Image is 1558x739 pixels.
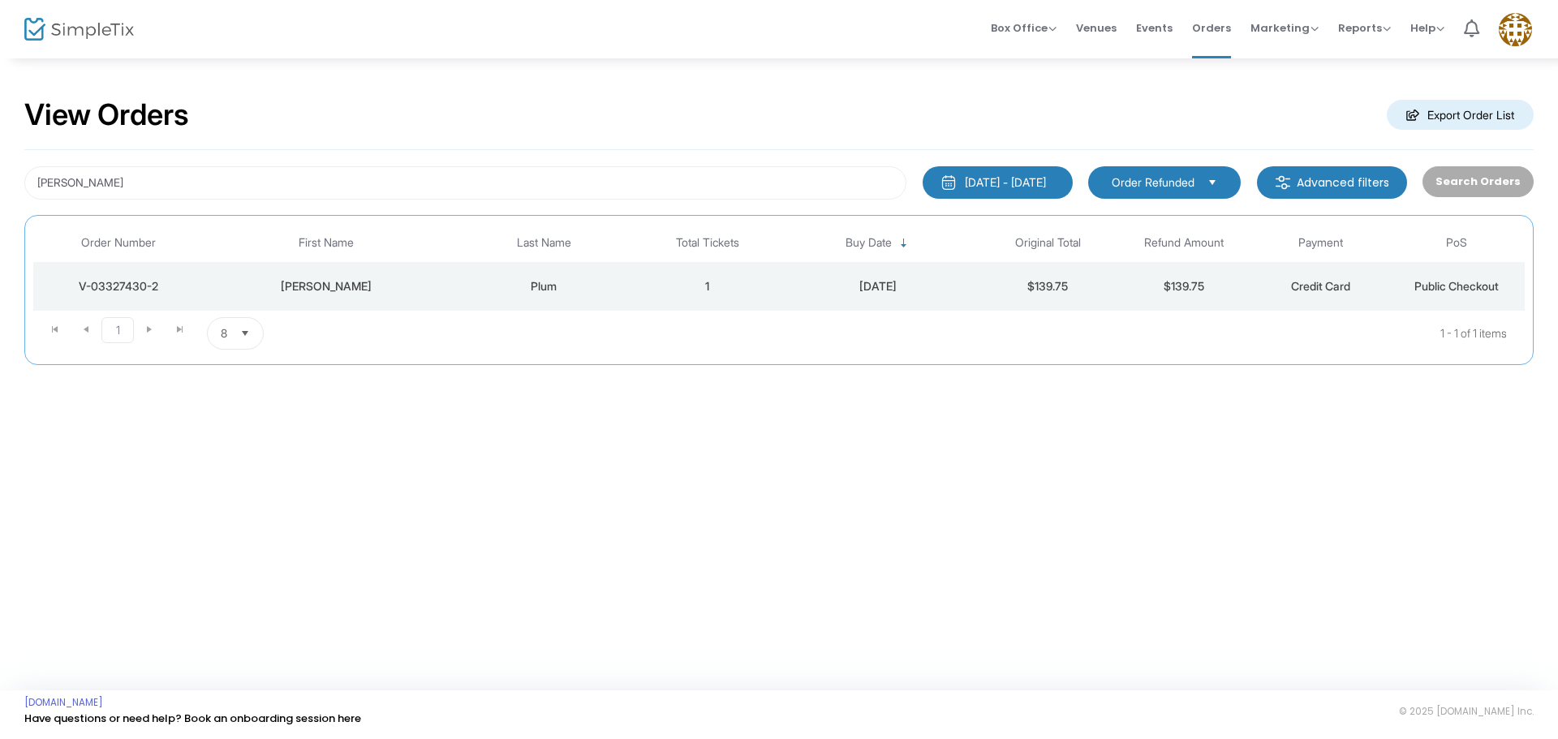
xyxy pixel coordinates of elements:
a: Have questions or need help? Book an onboarding session here [24,711,361,726]
span: Reports [1338,20,1391,36]
div: V-03327430-2 [37,278,200,294]
th: Total Tickets [639,224,776,262]
m-button: Export Order List [1387,100,1534,130]
span: Marketing [1250,20,1319,36]
button: Select [1201,174,1224,191]
span: Help [1410,20,1444,36]
span: PoS [1446,236,1467,250]
span: Order Refunded [1112,174,1194,191]
span: Payment [1298,236,1343,250]
th: Refund Amount [1116,224,1252,262]
kendo-pager-info: 1 - 1 of 1 items [425,317,1507,350]
span: Box Office [991,20,1057,36]
button: [DATE] - [DATE] [923,166,1073,199]
th: Original Total [980,224,1117,262]
td: 1 [639,262,776,311]
img: monthly [940,174,957,191]
td: $139.75 [980,262,1117,311]
td: $139.75 [1116,262,1252,311]
div: [DATE] - [DATE] [965,174,1046,191]
span: © 2025 [DOMAIN_NAME] Inc. [1399,705,1534,718]
span: Page 1 [101,317,134,343]
h2: View Orders [24,97,189,133]
span: Credit Card [1291,279,1350,293]
span: Orders [1192,7,1231,49]
div: 8/12/2025 [780,278,976,294]
span: Public Checkout [1414,279,1499,293]
div: Plum [453,278,635,294]
div: Lisa [208,278,445,294]
span: Order Number [81,236,156,250]
span: Events [1136,7,1173,49]
span: 8 [221,325,227,342]
span: Buy Date [846,236,892,250]
span: Last Name [517,236,571,250]
span: First Name [299,236,354,250]
button: Select [234,318,256,349]
a: [DOMAIN_NAME] [24,696,103,709]
div: Data table [33,224,1525,311]
m-button: Advanced filters [1257,166,1407,199]
img: filter [1275,174,1291,191]
input: Search by name, email, phone, order number, ip address, or last 4 digits of card [24,166,906,200]
span: Sortable [897,237,910,250]
span: Venues [1076,7,1117,49]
